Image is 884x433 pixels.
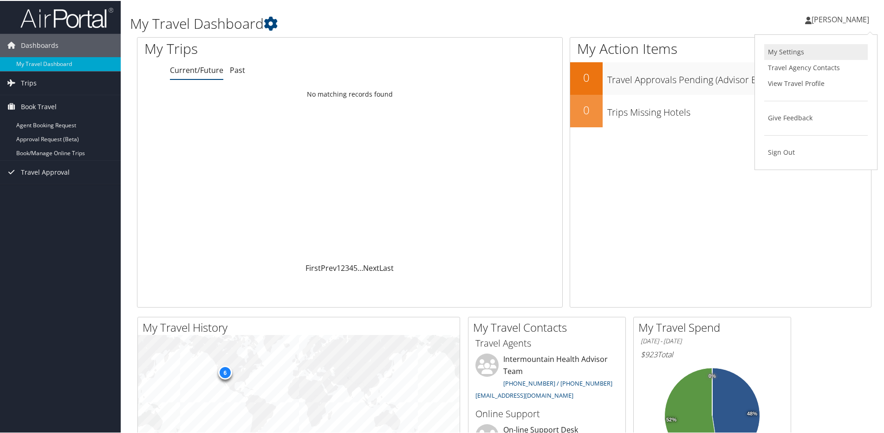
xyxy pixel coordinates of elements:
span: Book Travel [21,94,57,118]
li: Intermountain Health Advisor Team [471,353,623,402]
a: 3 [345,262,349,272]
span: Travel Approval [21,160,70,183]
h1: My Travel Dashboard [130,13,629,33]
a: 0Travel Approvals Pending (Advisor Booked) [570,61,871,94]
a: 0Trips Missing Hotels [570,94,871,126]
span: … [357,262,363,272]
a: Give Feedback [764,109,868,125]
h1: My Trips [144,38,378,58]
h2: 0 [570,101,603,117]
h3: Online Support [475,407,618,420]
a: My Settings [764,43,868,59]
a: Sign Out [764,144,868,159]
a: Last [379,262,394,272]
h2: 0 [570,69,603,85]
a: First [305,262,321,272]
tspan: 0% [708,373,716,378]
a: 5 [353,262,357,272]
td: No matching records found [137,85,562,102]
div: 6 [218,365,232,379]
span: Dashboards [21,33,58,56]
h2: My Travel History [143,319,460,335]
span: $923 [641,348,657,359]
tspan: 52% [666,416,676,422]
a: Next [363,262,379,272]
a: Current/Future [170,64,223,74]
h6: [DATE] - [DATE] [641,336,784,345]
img: airportal-logo.png [20,6,113,28]
a: [PHONE_NUMBER] / [PHONE_NUMBER] [503,378,612,387]
span: [PERSON_NAME] [812,13,869,24]
a: Travel Agency Contacts [764,59,868,75]
a: View Travel Profile [764,75,868,91]
a: 2 [341,262,345,272]
a: 4 [349,262,353,272]
a: [PERSON_NAME] [805,5,878,33]
h3: Travel Approvals Pending (Advisor Booked) [607,68,871,85]
tspan: 48% [747,410,757,416]
h1: My Action Items [570,38,871,58]
h3: Trips Missing Hotels [607,100,871,118]
a: [EMAIL_ADDRESS][DOMAIN_NAME] [475,390,573,399]
a: Past [230,64,245,74]
a: 1 [337,262,341,272]
h2: My Travel Spend [638,319,791,335]
h2: My Travel Contacts [473,319,625,335]
h6: Total [641,348,784,359]
a: Prev [321,262,337,272]
span: Trips [21,71,37,94]
h3: Travel Agents [475,336,618,349]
